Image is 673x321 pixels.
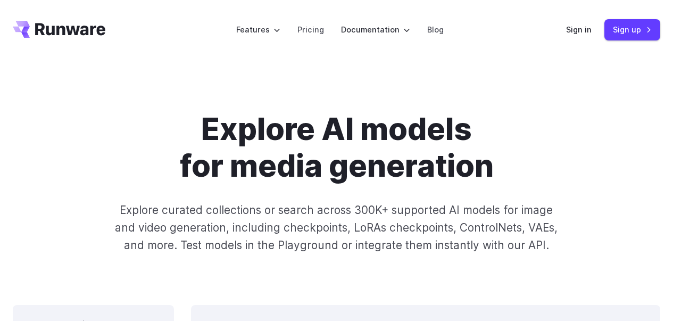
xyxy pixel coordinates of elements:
a: Blog [427,23,444,36]
a: Go to / [13,21,105,38]
a: Pricing [297,23,324,36]
a: Sign up [604,19,660,40]
h1: Explore AI models for media generation [78,111,596,184]
a: Sign in [566,23,592,36]
p: Explore curated collections or search across 300K+ supported AI models for image and video genera... [110,201,563,254]
label: Features [236,23,280,36]
label: Documentation [341,23,410,36]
